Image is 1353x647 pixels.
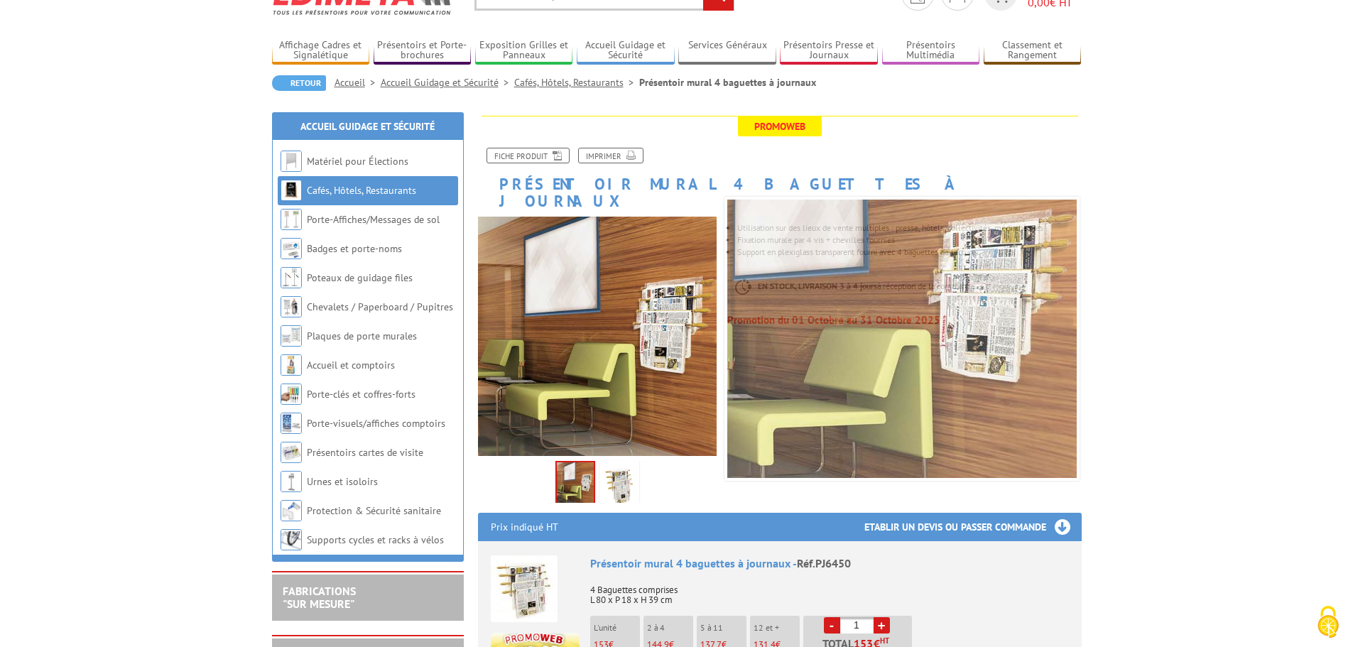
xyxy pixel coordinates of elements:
p: L'unité [594,623,640,633]
a: Plaques de porte murales [307,330,417,342]
a: Matériel pour Élections [307,155,408,168]
a: Services Généraux [678,39,776,62]
a: Affichage Cadres et Signalétique [272,39,370,62]
img: Protection & Sécurité sanitaire [281,500,302,521]
a: Badges et porte-noms [307,242,402,255]
a: FABRICATIONS"Sur Mesure" [283,584,356,611]
img: Porte-visuels/affiches comptoirs [281,413,302,434]
sup: HT [880,636,889,646]
img: presentoirs_brochures_pj6450_mise_en_situation.jpg [478,217,717,456]
a: Porte-clés et coffres-forts [307,388,415,401]
a: Cafés, Hôtels, Restaurants [514,76,639,89]
a: Cafés, Hôtels, Restaurants [307,184,416,197]
p: Prix indiqué HT [491,513,558,541]
a: Chevalets / Paperboard / Pupitres [307,300,453,313]
img: Porte-Affiches/Messages de sol [281,209,302,230]
a: Fiche produit [487,148,570,163]
a: Retour [272,75,326,91]
a: Porte-Affiches/Messages de sol [307,213,440,226]
img: Présentoir mural 4 baguettes à journaux [491,555,558,622]
img: Cafés, Hôtels, Restaurants [281,180,302,201]
img: Matériel pour Élections [281,151,302,172]
a: Supports cycles et racks à vélos [307,533,444,546]
a: - [824,617,840,634]
a: Porte-visuels/affiches comptoirs [307,417,445,430]
a: Protection & Sécurité sanitaire [307,504,441,517]
button: Cookies (fenêtre modale) [1303,599,1353,647]
a: Exposition Grilles et Panneaux [475,39,573,62]
p: 12 et + [754,623,800,633]
span: Promoweb [738,116,822,136]
img: Urnes et isoloirs [281,471,302,492]
a: Classement et Rangement [984,39,1082,62]
img: Présentoirs cartes de visite [281,442,302,463]
div: Présentoir mural 4 baguettes à journaux - [590,555,1069,572]
li: Présentoir mural 4 baguettes à journaux [639,75,816,89]
a: Poteaux de guidage files [307,271,413,284]
a: Urnes et isoloirs [307,475,378,488]
img: presentoirs_brochures_pj6450_mise_en_situation.jpg [651,103,1077,529]
img: Porte-clés et coffres-forts [281,384,302,405]
a: Accueil Guidage et Sécurité [381,76,514,89]
a: Présentoirs et Porte-brochures [374,39,472,62]
a: Accueil [335,76,381,89]
a: Accueil et comptoirs [307,359,395,371]
a: Présentoirs cartes de visite [307,446,423,459]
span: Réf.PJ6450 [797,556,851,570]
img: presentoirs_brochures_pj6450_1.jpg [602,464,636,508]
img: Chevalets / Paperboard / Pupitres [281,296,302,317]
img: Cookies (fenêtre modale) [1310,604,1346,640]
img: presentoirs_brochures_pj6450_mise_en_situation.jpg [557,462,594,506]
a: Présentoirs Multimédia [882,39,980,62]
p: 2 à 4 [647,623,693,633]
a: Accueil Guidage et Sécurité [577,39,675,62]
h3: Etablir un devis ou passer commande [864,513,1082,541]
a: Présentoirs Presse et Journaux [780,39,878,62]
a: Accueil Guidage et Sécurité [300,120,435,133]
a: Imprimer [578,148,643,163]
a: + [874,617,890,634]
img: Badges et porte-noms [281,238,302,259]
p: 5 à 11 [700,623,746,633]
img: Accueil et comptoirs [281,354,302,376]
img: Supports cycles et racks à vélos [281,529,302,550]
p: 4 Baguettes comprises L 80 x P 18 x H 39 cm [590,575,1069,605]
img: Poteaux de guidage files [281,267,302,288]
img: Plaques de porte murales [281,325,302,347]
